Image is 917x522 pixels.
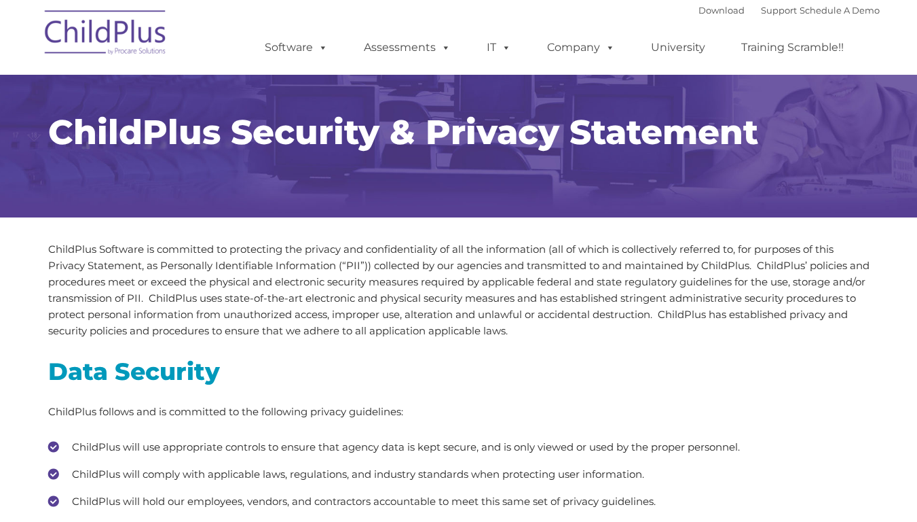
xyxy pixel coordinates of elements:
a: Software [251,34,341,61]
a: Company [534,34,629,61]
a: University [637,34,719,61]
li: ChildPlus will use appropriate controls to ensure that agency data is kept secure, and is only vi... [48,437,869,457]
a: Assessments [350,34,464,61]
p: ChildPlus follows and is committed to the following privacy guidelines: [48,404,869,420]
font: | [698,5,880,16]
h2: Data Security [48,356,869,387]
a: Download [698,5,745,16]
p: ChildPlus Software is committed to protecting the privacy and confidentiality of all the informat... [48,241,869,339]
a: Support [761,5,797,16]
span: ChildPlus Security & Privacy Statement [48,111,758,153]
a: IT [473,34,525,61]
img: ChildPlus by Procare Solutions [38,1,174,69]
a: Training Scramble!! [728,34,857,61]
a: Schedule A Demo [800,5,880,16]
li: ChildPlus will hold our employees, vendors, and contractors accountable to meet this same set of ... [48,491,869,512]
li: ChildPlus will comply with applicable laws, regulations, and industry standards when protecting u... [48,464,869,485]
